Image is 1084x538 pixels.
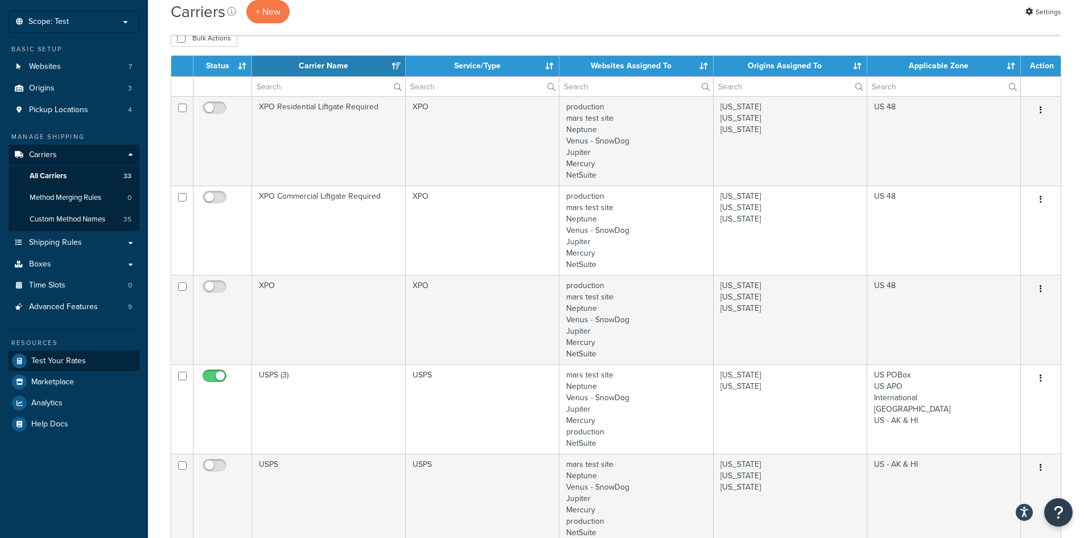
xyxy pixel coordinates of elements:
td: [US_STATE] [US_STATE] [US_STATE] [714,186,867,275]
a: Marketplace [9,372,139,392]
th: Carrier Name: activate to sort column ascending [252,56,406,76]
span: Advanced Features [29,302,98,312]
th: Service/Type: activate to sort column ascending [406,56,559,76]
th: Action [1021,56,1061,76]
span: 35 [123,215,131,224]
span: Shipping Rules [29,238,82,248]
span: Marketplace [31,377,74,387]
span: Time Slots [29,281,65,290]
span: Origins [29,84,55,93]
input: Search [867,77,1020,96]
a: Origins 3 [9,78,139,99]
li: All Carriers [9,166,139,187]
li: Time Slots [9,275,139,296]
input: Search [406,77,559,96]
td: [US_STATE] [US_STATE] [714,364,867,454]
span: 0 [128,281,132,290]
a: Boxes [9,254,139,275]
td: US 48 [867,96,1021,186]
span: Custom Method Names [30,215,105,224]
span: Help Docs [31,420,68,429]
a: Shipping Rules [9,232,139,253]
a: Pickup Locations 4 [9,100,139,121]
li: Origins [9,78,139,99]
td: XPO Commercial Liftgate Required [252,186,406,275]
li: Pickup Locations [9,100,139,121]
td: production mars test site Neptune Venus - SnowDog Jupiter Mercury NetSuite [559,275,713,364]
td: XPO [406,275,559,364]
span: Carriers [29,150,57,160]
button: Bulk Actions [171,30,237,47]
th: Applicable Zone: activate to sort column ascending [867,56,1021,76]
td: US 48 [867,186,1021,275]
div: Resources [9,338,139,348]
th: Origins Assigned To: activate to sort column ascending [714,56,867,76]
td: USPS (3) [252,364,406,454]
span: 7 [129,62,132,72]
div: Manage Shipping [9,132,139,142]
span: Pickup Locations [29,105,88,115]
input: Search [252,77,405,96]
td: XPO [406,186,559,275]
th: Status: activate to sort column ascending [193,56,252,76]
td: XPO [252,275,406,364]
td: US POBox US APO International [GEOGRAPHIC_DATA] US - AK & HI [867,364,1021,454]
a: Custom Method Names 35 [9,209,139,230]
span: 33 [123,171,131,181]
span: Test Your Rates [31,356,86,366]
a: Test Your Rates [9,351,139,371]
a: Help Docs [9,414,139,434]
td: mars test site Neptune Venus - SnowDog Jupiter Mercury production NetSuite [559,364,713,454]
td: US 48 [867,275,1021,364]
a: Analytics [9,393,139,413]
span: 0 [127,193,131,203]
th: Websites Assigned To: activate to sort column ascending [559,56,713,76]
td: XPO [406,96,559,186]
li: Advanced Features [9,297,139,318]
span: 4 [128,105,132,115]
a: Advanced Features 9 [9,297,139,318]
a: Carriers [9,145,139,166]
td: [US_STATE] [US_STATE] [US_STATE] [714,96,867,186]
td: USPS [406,364,559,454]
input: Search [559,77,712,96]
button: Open Resource Center [1044,498,1073,527]
a: All Carriers 33 [9,166,139,187]
a: Method Merging Rules 0 [9,187,139,208]
li: Websites [9,56,139,77]
td: XPO Residential Liftgate Required [252,96,406,186]
a: Settings [1025,4,1061,20]
span: All Carriers [30,171,67,181]
span: Websites [29,62,61,72]
span: Boxes [29,260,51,269]
div: Basic Setup [9,44,139,54]
li: Carriers [9,145,139,231]
span: 9 [128,302,132,312]
a: Websites 7 [9,56,139,77]
span: Method Merging Rules [30,193,101,203]
li: Custom Method Names [9,209,139,230]
li: Method Merging Rules [9,187,139,208]
td: production mars test site Neptune Venus - SnowDog Jupiter Mercury NetSuite [559,96,713,186]
span: 3 [128,84,132,93]
span: Analytics [31,399,63,408]
span: Scope: Test [28,17,69,27]
td: [US_STATE] [US_STATE] [US_STATE] [714,275,867,364]
input: Search [714,77,867,96]
h1: Carriers [171,1,225,23]
td: production mars test site Neptune Venus - SnowDog Jupiter Mercury NetSuite [559,186,713,275]
a: Time Slots 0 [9,275,139,296]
